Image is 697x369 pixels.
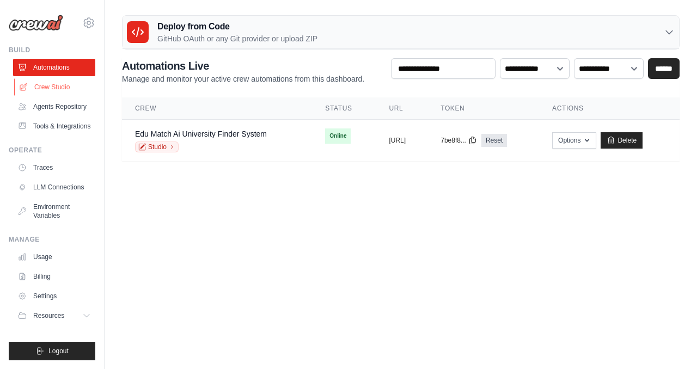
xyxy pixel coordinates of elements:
a: Billing [13,268,95,285]
button: Logout [9,342,95,360]
th: Status [312,97,376,120]
a: Reset [481,134,507,147]
p: GitHub OAuth or any Git provider or upload ZIP [157,33,317,44]
div: Operate [9,146,95,155]
a: Tools & Integrations [13,118,95,135]
a: LLM Connections [13,179,95,196]
th: Crew [122,97,312,120]
a: Studio [135,142,179,152]
p: Manage and monitor your active crew automations from this dashboard. [122,73,364,84]
span: Logout [48,347,69,355]
a: Edu Match Ai University Finder System [135,130,267,138]
img: Logo [9,15,63,31]
a: Environment Variables [13,198,95,224]
span: Online [325,128,351,144]
button: Options [552,132,596,149]
th: URL [376,97,427,120]
a: Settings [13,287,95,305]
span: Resources [33,311,64,320]
a: Automations [13,59,95,76]
a: Delete [601,132,643,149]
th: Actions [539,97,680,120]
a: Traces [13,159,95,176]
h2: Automations Live [122,58,364,73]
a: Crew Studio [14,78,96,96]
button: Resources [13,307,95,324]
button: 7be8f8... [441,136,477,145]
h3: Deploy from Code [157,20,317,33]
div: Manage [9,235,95,244]
a: Agents Repository [13,98,95,115]
th: Token [427,97,539,120]
div: Build [9,46,95,54]
a: Usage [13,248,95,266]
